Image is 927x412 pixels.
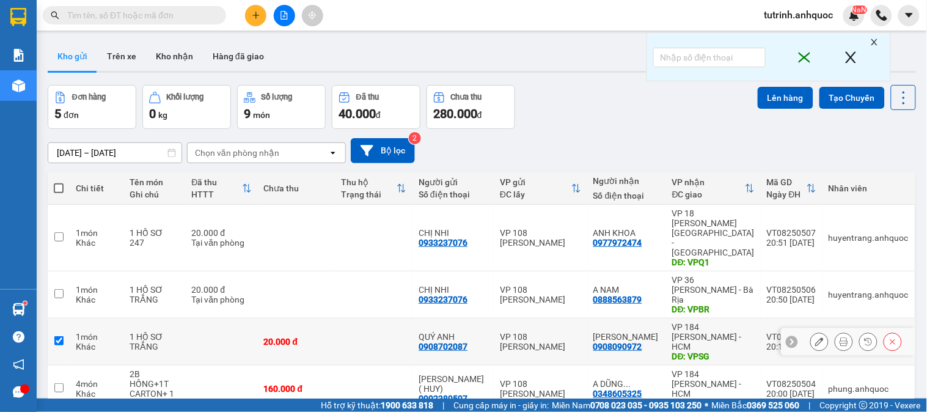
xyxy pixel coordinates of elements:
[191,295,251,304] div: Tại văn phòng
[433,106,477,121] span: 280.000
[130,285,179,304] div: 1 HỒ SƠ TRẮNG
[419,285,488,295] div: CHỊ NHI
[672,208,755,257] div: VP 18 [PERSON_NAME][GEOGRAPHIC_DATA] - [GEOGRAPHIC_DATA]
[712,399,800,412] span: Miền Bắc
[376,110,381,120] span: đ
[747,400,800,410] strong: 0369 525 060
[593,191,660,200] div: Số điện thoại
[451,93,482,101] div: Chưa thu
[672,177,745,187] div: VP nhận
[898,5,920,26] button: caret-down
[829,290,909,300] div: huyentrang.anhquoc
[332,85,420,129] button: Đã thu40.000đ
[859,401,868,410] span: copyright
[76,228,117,238] div: 1 món
[849,10,860,21] img: icon-new-feature
[130,189,179,199] div: Ghi chú
[264,183,329,193] div: Chưa thu
[252,11,260,20] span: plus
[76,379,117,389] div: 4 món
[149,106,156,121] span: 0
[876,10,887,21] img: phone-icon
[852,6,867,14] sup: NaN
[264,384,329,394] div: 160.000 đ
[593,238,642,248] div: 0977972474
[419,332,488,342] div: QUÝ ANH
[500,285,581,304] div: VP 108 [PERSON_NAME]
[767,228,816,238] div: VT08250507
[477,110,482,120] span: đ
[593,379,660,389] div: A DŨNG (HẰNG)
[339,106,376,121] span: 40.000
[494,172,587,205] th: Toggle SortBy
[767,177,807,187] div: Mã GD
[191,189,241,199] div: HTTT
[51,11,59,20] span: search
[868,38,881,50] span: close
[191,238,251,248] div: Tại văn phòng
[552,399,702,412] span: Miền Nam
[10,8,26,26] img: logo-vxr
[12,79,25,92] img: warehouse-icon
[672,275,755,304] div: VP 36 [PERSON_NAME] - Bà Rịa
[672,369,755,399] div: VP 184 [PERSON_NAME] - HCM
[321,399,433,412] span: Hỗ trợ kỹ thuật:
[672,189,745,199] div: ĐC giao
[767,389,816,399] div: 20:00 [DATE]
[419,228,488,238] div: CHỊ NHI
[335,172,412,205] th: Toggle SortBy
[280,11,288,20] span: file-add
[185,172,257,205] th: Toggle SortBy
[624,379,631,389] span: ...
[48,85,136,129] button: Đơn hàng5đơn
[590,400,702,410] strong: 0708 023 035 - 0935 103 250
[761,172,823,205] th: Toggle SortBy
[829,233,909,243] div: huyentrang.anhquoc
[67,9,211,22] input: Tìm tên, số ĐT hoặc mã đơn
[381,400,433,410] strong: 1900 633 818
[76,285,117,295] div: 1 món
[666,172,761,205] th: Toggle SortBy
[843,45,859,70] span: close
[904,10,915,21] span: caret-down
[819,87,885,109] button: Tạo Chuyến
[191,228,251,238] div: 20.000 đ
[419,342,467,351] div: 0908702087
[274,5,295,26] button: file-add
[672,322,755,351] div: VP 184 [PERSON_NAME] - HCM
[97,42,146,71] button: Trên xe
[341,177,397,187] div: Thu hộ
[809,399,811,412] span: |
[54,106,61,121] span: 5
[237,85,326,129] button: Số lượng9món
[264,337,329,347] div: 20.000 đ
[810,333,829,351] div: Sửa đơn hàng
[767,342,816,351] div: 20:12 [DATE]
[419,189,488,199] div: Số điện thoại
[142,85,231,129] button: Khối lượng0kg
[500,177,571,187] div: VP gửi
[758,87,813,109] button: Lên hàng
[593,285,660,295] div: A NAM
[48,42,97,71] button: Kho gửi
[453,399,549,412] span: Cung cấp máy in - giấy in:
[705,403,709,408] span: ⚪️
[308,11,317,20] span: aim
[76,295,117,304] div: Khác
[13,359,24,370] span: notification
[593,228,660,238] div: ANH KHOA
[409,132,421,144] sup: 2
[419,238,467,248] div: 0933237076
[12,49,25,62] img: solution-icon
[653,48,766,67] input: Nhập số điện thoại
[191,285,251,295] div: 20.000 đ
[356,93,379,101] div: Đã thu
[829,384,909,394] div: phung.anhquoc
[13,386,24,398] span: message
[253,110,270,120] span: món
[328,148,338,158] svg: open
[76,238,117,248] div: Khác
[672,399,755,408] div: DĐ: VP NVT
[302,5,323,26] button: aim
[500,189,571,199] div: ĐC lấy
